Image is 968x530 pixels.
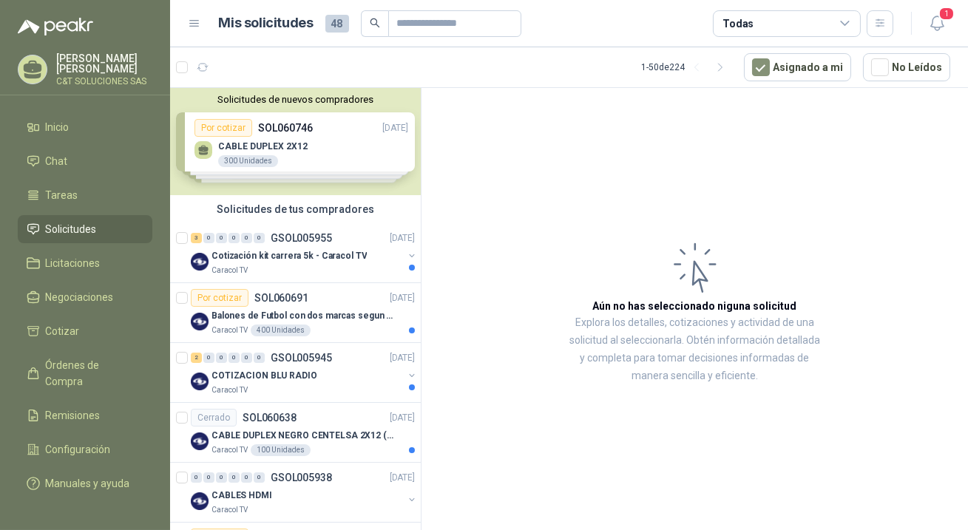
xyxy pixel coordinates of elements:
[46,119,70,135] span: Inicio
[229,472,240,483] div: 0
[211,504,248,516] p: Caracol TV
[191,289,248,307] div: Por cotizar
[46,153,68,169] span: Chat
[370,18,380,28] span: search
[191,353,202,363] div: 2
[170,195,421,223] div: Solicitudes de tus compradores
[191,373,209,390] img: Company Logo
[390,471,415,485] p: [DATE]
[18,435,152,463] a: Configuración
[229,233,240,243] div: 0
[18,469,152,497] a: Manuales y ayuda
[18,113,152,141] a: Inicio
[191,253,209,271] img: Company Logo
[254,233,265,243] div: 0
[271,472,332,483] p: GSOL005938
[191,233,202,243] div: 3
[176,94,415,105] button: Solicitudes de nuevos compradores
[219,13,314,34] h1: Mis solicitudes
[216,233,227,243] div: 0
[18,401,152,429] a: Remisiones
[191,469,418,516] a: 0 0 0 0 0 0 GSOL005938[DATE] Company LogoCABLES HDMICaracol TV
[863,53,950,81] button: No Leídos
[254,472,265,483] div: 0
[203,472,214,483] div: 0
[254,353,265,363] div: 0
[170,403,421,463] a: CerradoSOL060638[DATE] Company LogoCABLE DUPLEX NEGRO CENTELSA 2X12 (COLOR NEGRO)Caracol TV100 Un...
[18,215,152,243] a: Solicitudes
[569,314,820,385] p: Explora los detalles, cotizaciones y actividad de una solicitud al seleccionarla. Obtén informaci...
[216,472,227,483] div: 0
[56,77,152,86] p: C&T SOLUCIONES SAS
[170,283,421,343] a: Por cotizarSOL060691[DATE] Company LogoBalones de Futbol con dos marcas segun adjunto. Adjuntar c...
[46,289,114,305] span: Negociaciones
[241,472,252,483] div: 0
[924,10,950,37] button: 1
[191,409,237,427] div: Cerrado
[251,444,311,456] div: 100 Unidades
[191,313,209,330] img: Company Logo
[18,18,93,35] img: Logo peakr
[18,181,152,209] a: Tareas
[271,233,332,243] p: GSOL005955
[744,53,851,81] button: Asignado a mi
[722,16,754,32] div: Todas
[46,187,78,203] span: Tareas
[390,291,415,305] p: [DATE]
[229,353,240,363] div: 0
[46,357,138,390] span: Órdenes de Compra
[18,351,152,395] a: Órdenes de Compra
[254,293,308,303] p: SOL060691
[18,249,152,277] a: Licitaciones
[203,353,214,363] div: 0
[191,492,209,510] img: Company Logo
[203,233,214,243] div: 0
[593,298,797,314] h3: Aún no has seleccionado niguna solicitud
[18,147,152,175] a: Chat
[390,411,415,425] p: [DATE]
[191,229,418,276] a: 3 0 0 0 0 0 GSOL005955[DATE] Company LogoCotización kit carrera 5k - Caracol TVCaracol TV
[211,249,367,263] p: Cotización kit carrera 5k - Caracol TV
[46,475,130,492] span: Manuales y ayuda
[211,325,248,336] p: Caracol TV
[251,325,311,336] div: 400 Unidades
[241,353,252,363] div: 0
[46,255,101,271] span: Licitaciones
[46,441,111,458] span: Configuración
[56,53,152,74] p: [PERSON_NAME] [PERSON_NAME]
[46,407,101,424] span: Remisiones
[46,221,97,237] span: Solicitudes
[211,309,396,323] p: Balones de Futbol con dos marcas segun adjunto. Adjuntar cotizacion en su formato
[211,444,248,456] p: Caracol TV
[46,323,80,339] span: Cotizar
[18,317,152,345] a: Cotizar
[18,283,152,311] a: Negociaciones
[211,384,248,396] p: Caracol TV
[243,412,297,423] p: SOL060638
[191,432,209,450] img: Company Logo
[211,489,272,503] p: CABLES HDMI
[938,7,955,21] span: 1
[271,353,332,363] p: GSOL005945
[325,15,349,33] span: 48
[211,265,248,276] p: Caracol TV
[191,472,202,483] div: 0
[641,55,732,79] div: 1 - 50 de 224
[211,369,317,383] p: COTIZACION BLU RADIO
[211,429,396,443] p: CABLE DUPLEX NEGRO CENTELSA 2X12 (COLOR NEGRO)
[241,233,252,243] div: 0
[390,231,415,245] p: [DATE]
[216,353,227,363] div: 0
[390,351,415,365] p: [DATE]
[191,349,418,396] a: 2 0 0 0 0 0 GSOL005945[DATE] Company LogoCOTIZACION BLU RADIOCaracol TV
[170,88,421,195] div: Solicitudes de nuevos compradoresPor cotizarSOL060746[DATE] CABLE DUPLEX 2X12300 UnidadesPor coti...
